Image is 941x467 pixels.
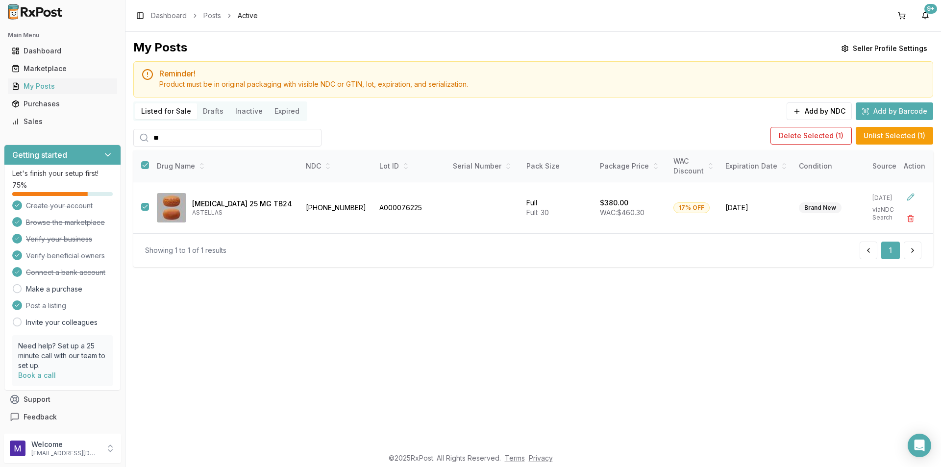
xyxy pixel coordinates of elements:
[4,61,121,76] button: Marketplace
[26,234,92,244] span: Verify your business
[159,79,925,89] div: Product must be in original packaging with visible NDC or GTIN, lot, expiration, and serialization.
[856,102,933,120] button: Add by Barcode
[799,202,842,213] div: Brand New
[157,193,186,222] img: Myrbetriq 25 MG TB24
[902,210,919,227] button: Delete
[4,408,121,426] button: Feedback
[151,11,258,21] nav: breadcrumb
[192,209,292,217] p: ASTELLAS
[725,161,787,171] div: Expiration Date
[12,64,113,74] div: Marketplace
[12,117,113,126] div: Sales
[924,4,937,14] div: 9+
[4,391,121,408] button: Support
[12,81,113,91] div: My Posts
[896,150,933,182] th: Action
[12,99,113,109] div: Purchases
[529,454,553,462] a: Privacy
[725,203,787,213] span: [DATE]
[229,103,269,119] button: Inactive
[192,199,292,209] p: [MEDICAL_DATA] 25 MG TB24
[4,78,121,94] button: My Posts
[373,182,447,234] td: A000076225
[8,77,117,95] a: My Posts
[520,182,594,234] td: Full
[300,182,373,234] td: [PHONE_NUMBER]
[8,42,117,60] a: Dashboard
[151,11,187,21] a: Dashboard
[8,113,117,130] a: Sales
[26,301,66,311] span: Post a listing
[26,251,105,261] span: Verify beneficial owners
[505,454,525,462] a: Terms
[26,284,82,294] a: Make a purchase
[12,149,67,161] h3: Getting started
[135,103,197,119] button: Listed for Sale
[673,156,714,176] div: WAC Discount
[12,169,113,178] p: Let's finish your setup first!
[18,371,56,379] a: Book a call
[917,8,933,24] button: 9+
[600,161,662,171] div: Package Price
[26,201,93,211] span: Create your account
[520,150,594,182] th: Pack Size
[4,114,121,129] button: Sales
[159,70,925,77] h5: Reminder!
[12,46,113,56] div: Dashboard
[526,208,549,217] span: Full: 30
[8,60,117,77] a: Marketplace
[902,188,919,206] button: Edit
[770,127,852,145] button: Delete Selected (1)
[269,103,305,119] button: Expired
[673,202,710,213] div: 17% OFF
[787,102,852,120] button: Add by NDC
[4,43,121,59] button: Dashboard
[133,40,187,57] div: My Posts
[793,150,867,182] th: Condition
[908,434,931,457] div: Open Intercom Messenger
[872,194,910,202] p: [DATE]
[31,449,99,457] p: [EMAIL_ADDRESS][DOMAIN_NAME]
[26,268,105,277] span: Connect a bank account
[306,161,368,171] div: NDC
[12,180,27,190] span: 75 %
[238,11,258,21] span: Active
[379,161,441,171] div: Lot ID
[197,103,229,119] button: Drafts
[600,208,644,217] span: WAC: $460.30
[18,341,107,370] p: Need help? Set up a 25 minute call with our team to set up.
[872,206,910,221] p: via NDC Search
[600,198,628,208] p: $380.00
[203,11,221,21] a: Posts
[10,441,25,456] img: User avatar
[872,161,910,171] div: Source
[453,161,515,171] div: Serial Number
[157,161,292,171] div: Drug Name
[26,318,98,327] a: Invite your colleagues
[145,246,226,255] div: Showing 1 to 1 of 1 results
[881,242,900,259] button: 1
[4,96,121,112] button: Purchases
[8,31,117,39] h2: Main Menu
[856,127,933,145] button: Unlist Selected (1)
[31,440,99,449] p: Welcome
[4,4,67,20] img: RxPost Logo
[26,218,105,227] span: Browse the marketplace
[8,95,117,113] a: Purchases
[835,40,933,57] button: Seller Profile Settings
[24,412,57,422] span: Feedback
